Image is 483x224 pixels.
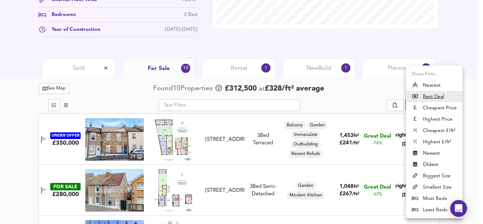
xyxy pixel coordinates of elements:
li: Least Beds [406,204,462,216]
li: Newest [406,148,462,159]
div: Open Intercom Messenger [450,200,467,217]
li: Oldest [406,159,462,170]
li: Most Beds [406,193,462,204]
li: Biggest Size [406,170,462,182]
li: Highest £/ft² [406,136,462,148]
u: Best Deal [423,93,444,100]
li: Smallest Size [406,182,462,193]
li: Highest Price [406,114,462,125]
li: Cheapest Price [406,102,462,114]
li: Cheapest £/ft² [406,125,462,136]
li: Nearest [406,80,462,91]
